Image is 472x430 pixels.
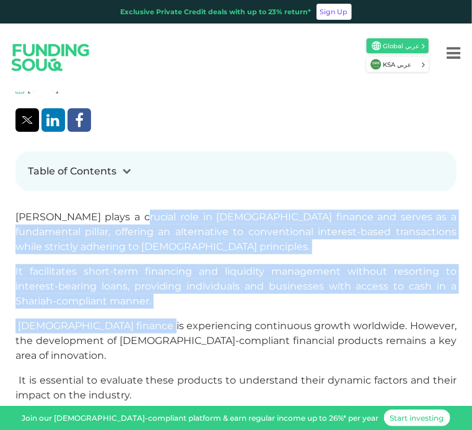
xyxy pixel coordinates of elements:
[121,7,312,17] div: Exclusive Private Credit deals with up to 23% return*
[15,320,457,361] span: [DEMOGRAPHIC_DATA] finance is experiencing continuous growth worldwide. However, the development ...
[22,116,33,124] img: twitter
[15,265,457,307] span: It facilitates short-term financing and liquidity management without resorting to interest-bearin...
[383,41,421,51] span: Global عربي
[372,41,381,50] img: SA Flag
[384,410,450,426] a: Start investing
[15,211,457,252] span: [PERSON_NAME] plays a crucial role in [DEMOGRAPHIC_DATA] finance and serves as a fundamental pill...
[370,59,382,70] img: SA Flag
[435,28,472,78] button: Menu
[317,4,352,20] a: Sign Up
[15,374,457,401] span: It is essential to evaluate these products to understand their dynamic factors and their impact o...
[28,164,116,179] div: Table of Contents
[383,60,421,69] span: KSA عربي
[2,32,100,83] img: Logo
[22,413,379,424] div: Join our [DEMOGRAPHIC_DATA]-compliant platform & earn regular income up to 26%* per year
